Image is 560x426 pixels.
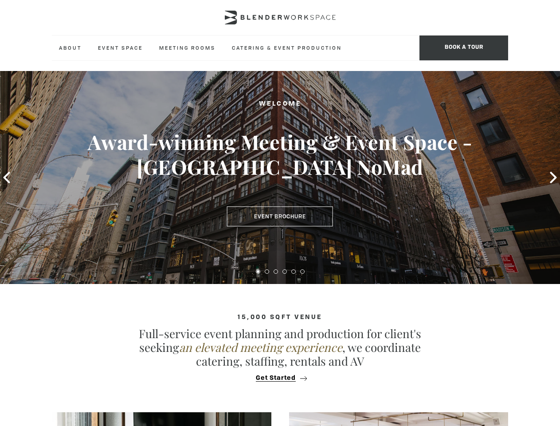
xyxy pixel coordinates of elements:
[225,35,349,60] a: Catering & Event Production
[28,99,532,110] h2: Welcome
[179,339,342,355] em: an elevated meeting experience
[419,35,508,60] span: Book a tour
[52,35,89,60] a: About
[52,314,508,321] h4: 15,000 sqft venue
[125,327,435,368] p: Full-service event planning and production for client's seeking , we coordinate catering, staffin...
[256,375,296,382] span: Get Started
[227,206,333,227] a: Event Brochure
[28,130,532,179] h3: Award-winning Meeting & Event Space - [GEOGRAPHIC_DATA] NoMad
[91,35,150,60] a: Event Space
[152,35,223,60] a: Meeting Rooms
[253,374,307,382] button: Get Started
